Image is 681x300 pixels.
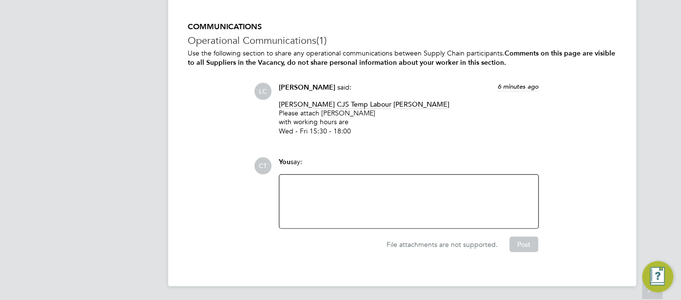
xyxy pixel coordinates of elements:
span: [PERSON_NAME] [279,83,335,92]
button: Engage Resource Center [642,261,673,292]
p: Please attach [PERSON_NAME] with working hours are Wed - Fri 15:30 - 18:00 [279,100,539,135]
button: Post [509,237,538,252]
span: You [279,158,291,166]
span: (1) [316,34,327,47]
span: 6 minutes ago [498,82,539,91]
span: CJS Temp Labour [337,100,391,109]
p: Use the following section to share any operational communications between Supply Chain participants. [188,49,617,67]
span: [PERSON_NAME] [393,100,449,109]
span: CT [254,157,272,174]
span: [PERSON_NAME] [279,100,335,109]
span: said: [337,83,351,92]
div: say: [279,157,539,174]
span: LC [254,83,272,100]
h3: Operational Communications [188,34,617,47]
h5: COMMUNICATIONS [188,22,617,32]
b: Comments on this page are visible to all Suppliers in the Vacancy, do not share personal informat... [188,49,615,67]
span: File attachments are not supported. [387,240,498,249]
